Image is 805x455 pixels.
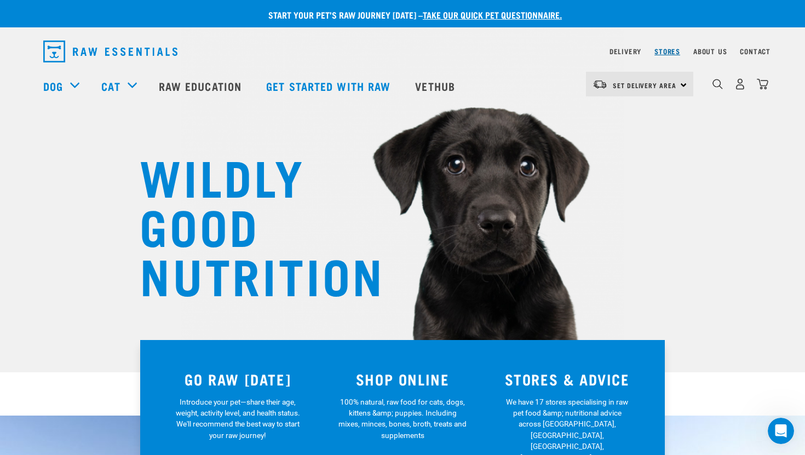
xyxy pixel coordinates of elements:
[148,64,255,108] a: Raw Education
[43,78,63,94] a: Dog
[338,396,467,441] p: 100% natural, raw food for cats, dogs, kittens &amp; puppies. Including mixes, minces, bones, bro...
[404,64,469,108] a: Vethub
[101,78,120,94] a: Cat
[712,79,723,89] img: home-icon-1@2x.png
[593,79,607,89] img: van-moving.png
[162,371,314,388] h3: GO RAW [DATE]
[734,78,746,90] img: user.png
[693,49,727,53] a: About Us
[140,151,359,298] h1: WILDLY GOOD NUTRITION
[768,418,794,444] iframe: Intercom live chat
[491,371,643,388] h3: STORES & ADVICE
[757,78,768,90] img: home-icon@2x.png
[174,396,302,441] p: Introduce your pet—share their age, weight, activity level, and health status. We'll recommend th...
[327,371,479,388] h3: SHOP ONLINE
[34,36,771,67] nav: dropdown navigation
[613,83,676,87] span: Set Delivery Area
[43,41,177,62] img: Raw Essentials Logo
[610,49,641,53] a: Delivery
[423,12,562,17] a: take our quick pet questionnaire.
[255,64,404,108] a: Get started with Raw
[654,49,680,53] a: Stores
[740,49,771,53] a: Contact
